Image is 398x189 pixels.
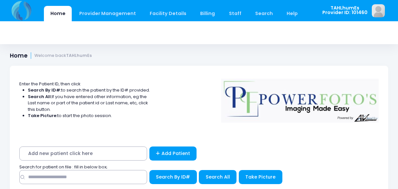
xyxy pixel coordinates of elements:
a: Staff [222,6,248,21]
a: Billing [194,6,221,21]
a: Help [280,6,304,21]
button: Search All [199,170,237,184]
a: Home [44,6,72,21]
strong: Search By ID#: [28,87,61,93]
strong: Take Picture: [28,112,57,119]
span: Take Picture [245,174,275,180]
a: Facility Details [143,6,193,21]
li: to search the patient by the ID# provided. [28,87,150,94]
button: Search By ID# [149,170,197,184]
span: Enter the Patient ID, then click [19,81,81,87]
span: Search for patient on file : fill in below box; [19,164,107,170]
li: to start the photo session. [28,112,150,119]
span: Search By ID# [156,174,190,180]
button: Take Picture [239,170,282,184]
li: If you have entered other information, eg the Last name or part of the patient id or Last name, e... [28,94,150,113]
span: Add new patient click here [19,146,147,161]
a: Add Patient [149,146,197,161]
img: Logo [218,74,382,123]
span: Search All [206,174,230,180]
strong: TAHLhumEs [66,53,92,58]
a: Provider Management [73,6,142,21]
h1: Home [10,52,92,59]
img: image [372,4,385,17]
strong: Search All: [28,94,52,100]
a: Search [249,6,279,21]
span: TAHLhumEs Provider ID: 101460 [322,6,368,15]
small: Welcome back [34,53,92,58]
